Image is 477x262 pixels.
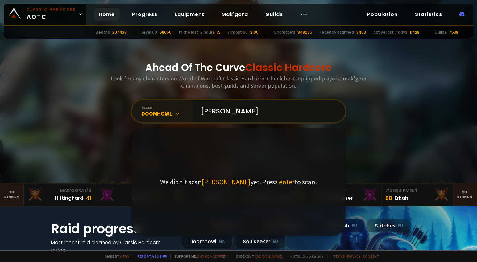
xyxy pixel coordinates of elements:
a: Guilds [260,8,288,21]
div: Soulseeker [235,235,286,248]
small: NA [219,239,225,245]
span: Classic Hardcore [245,60,332,74]
span: Checkout [232,254,282,259]
h4: Most recent raid cleaned by Classic Hardcore guilds [51,239,174,254]
div: Deaths [96,30,110,35]
p: We didn't scan yet. Press to scan. [160,178,317,186]
small: EU [398,223,403,229]
h3: Look for any characters on World of Warcraft Classic Hardcore. Check best equipped players, mak'g... [108,75,369,89]
div: Hittinghard [55,194,83,202]
small: Classic Hardcore [27,7,76,12]
a: Population [362,8,403,21]
a: Seeranking [453,184,477,206]
h1: Raid progress [51,219,174,239]
span: # 3 [385,187,392,194]
div: 19 [217,30,221,35]
a: Report a bug [138,254,162,259]
span: [PERSON_NAME] [202,178,251,186]
small: EU [352,223,357,229]
a: Classic HardcoreAOTC [4,4,86,25]
a: Progress [127,8,162,21]
a: Mak'Gora#3Hittinghard41 [24,184,95,206]
a: #3Equipment88Erkah [382,184,453,206]
a: Mak'Gora#2Rivench100 [95,184,167,206]
a: Buy me a coffee [197,254,228,259]
div: 207438 [112,30,127,35]
a: Home [94,8,120,21]
div: Level 60 [142,30,157,35]
div: Recently scanned [320,30,354,35]
div: 68056 [160,30,172,35]
div: 3463 [356,30,366,35]
span: # 3 [84,187,91,194]
div: Characters [274,30,295,35]
div: Stitches [367,219,411,232]
div: Equipment [385,187,449,194]
a: Terms [333,254,345,259]
div: 11428 [410,30,419,35]
h1: Ahead Of The Curve [145,60,332,75]
span: Support me, [170,254,228,259]
div: Doomhowl [182,235,233,248]
div: In the last 12 hours [179,30,214,35]
span: AOTC [27,7,76,22]
span: v. d752d5 - production [286,254,323,259]
a: Statistics [410,8,447,21]
div: Mak'Gora [99,187,163,194]
a: #2Equipment88Notafreezer [310,184,382,206]
input: Search a character... [197,100,338,122]
a: a fan [120,254,129,259]
div: 2100 [250,30,259,35]
div: 41 [86,194,91,202]
div: Erkah [395,194,408,202]
div: Active last 7 days [373,30,407,35]
a: [DOMAIN_NAME] [255,254,282,259]
a: Privacy [347,254,360,259]
a: Mak'gora [217,8,253,21]
div: realm [142,105,193,110]
div: Mak'Gora [27,187,91,194]
a: Equipment [170,8,209,21]
div: Doomhowl [142,110,193,117]
small: EU [273,239,278,245]
div: 7538 [449,30,458,35]
div: Equipment [314,187,378,194]
div: Guilds [434,30,446,35]
span: enter [279,178,295,186]
a: Consent [363,254,379,259]
span: Made by [102,254,129,259]
div: 848695 [298,30,312,35]
div: 88 [385,194,392,202]
div: Almost 60 [228,30,248,35]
